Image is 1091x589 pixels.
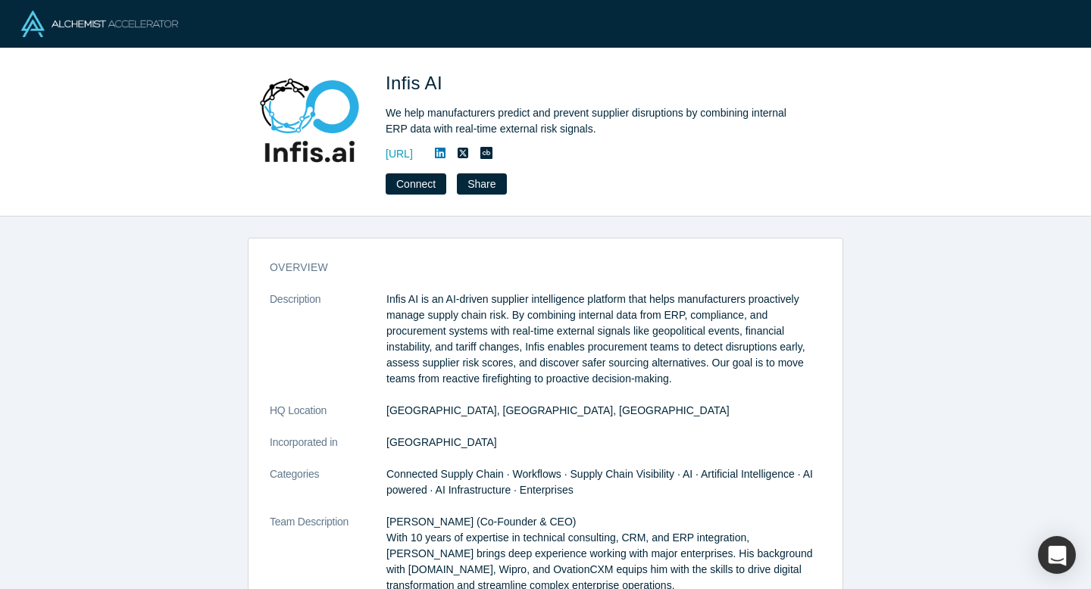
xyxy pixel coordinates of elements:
[386,73,448,93] span: Infis AI
[270,466,386,514] dt: Categories
[386,468,813,496] span: Connected Supply Chain · Workflows · Supply Chain Visibility · AI · Artificial Intelligence · AI ...
[270,291,386,403] dt: Description
[386,105,810,137] div: We help manufacturers predict and prevent supplier disruptions by combining internal ERP data wit...
[386,435,821,450] dd: [GEOGRAPHIC_DATA]
[386,146,413,162] a: [URL]
[386,291,821,387] p: Infis AI is an AI-driven supplier intelligence platform that helps manufacturers proactively mana...
[21,11,178,37] img: Alchemist Logo
[258,70,364,176] img: Infis AI's Logo
[270,403,386,435] dt: HQ Location
[270,435,386,466] dt: Incorporated in
[457,173,506,195] button: Share
[270,260,800,276] h3: overview
[386,403,821,419] dd: [GEOGRAPHIC_DATA], [GEOGRAPHIC_DATA], [GEOGRAPHIC_DATA]
[386,173,446,195] button: Connect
